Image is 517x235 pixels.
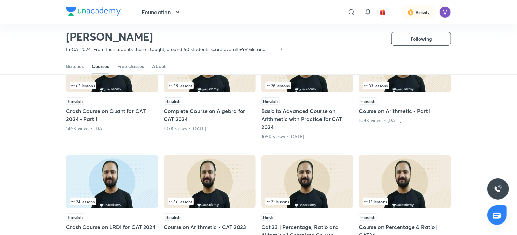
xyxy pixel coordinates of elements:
h5: Crash Course on Quant for CAT 2024 - Part I [66,107,158,123]
div: left [265,82,349,89]
img: ttu [494,185,502,193]
h2: [PERSON_NAME] [66,30,284,43]
div: infocontainer [265,198,349,205]
div: infocontainer [168,82,252,89]
span: Following [411,36,432,42]
span: Hinglish [66,97,84,105]
div: Complete Course on Algebra for CAT 2024 [164,38,256,140]
div: left [168,198,252,205]
img: Vatsal Kanodia [439,6,451,18]
button: Following [391,32,451,46]
span: Hinglish [359,97,377,105]
div: infosection [265,198,349,205]
div: infocontainer [363,198,447,205]
div: left [363,82,447,89]
img: Thumbnail [164,155,256,208]
div: infosection [70,198,154,205]
a: Company Logo [66,7,121,17]
a: Courses [92,58,109,74]
div: left [70,198,154,205]
div: left [168,82,252,89]
span: 39 lessons [169,84,192,88]
div: Batches [66,63,84,70]
div: 104K views • 1 year ago [359,117,451,124]
div: infocontainer [168,198,252,205]
span: Hinglish [164,213,182,221]
div: Basic to Advanced Course on Arithmetic with Practice for CAT 2024 [261,38,353,140]
a: About [152,58,166,74]
span: 28 lessons [267,84,290,88]
span: 36 lessons [169,199,192,204]
span: Hinglish [164,97,182,105]
div: infocontainer [70,198,154,205]
button: avatar [377,7,388,18]
span: Hinglish [359,213,377,221]
img: avatar [380,9,386,15]
img: Thumbnail [359,155,451,208]
div: Crash Course on Quant for CAT 2024 - Part I [66,38,158,140]
span: Hindi [261,213,274,221]
div: infosection [363,198,447,205]
div: left [70,82,154,89]
div: infocontainer [70,82,154,89]
img: Company Logo [66,7,121,16]
span: 33 lessons [364,84,388,88]
div: 107K views • 1 year ago [164,125,256,132]
div: infosection [70,82,154,89]
div: Free classes [117,63,144,70]
h5: Course on Arithmetic - CAT 2023 [164,223,256,231]
a: Free classes [117,58,144,74]
h5: Complete Course on Algebra for CAT 2024 [164,107,256,123]
div: 146K views • 10 months ago [66,125,158,132]
div: infocontainer [363,82,447,89]
div: infosection [168,198,252,205]
div: infocontainer [265,82,349,89]
img: Thumbnail [66,155,158,208]
div: Course on Arithmetic - Part I [359,38,451,140]
div: left [265,198,349,205]
div: infosection [363,82,447,89]
span: Hinglish [261,97,280,105]
h5: Basic to Advanced Course on Arithmetic with Practice for CAT 2024 [261,107,353,131]
h5: Course on Arithmetic - Part I [359,107,451,115]
div: Courses [92,63,109,70]
div: About [152,63,166,70]
span: 21 lessons [267,199,289,204]
span: Hinglish [66,213,84,221]
button: Foundation [138,5,186,19]
p: In CAT2024, From the students those I taught, around 50 students score overall +99%le and around ... [66,46,278,53]
div: infosection [265,82,349,89]
div: 105K views • 1 year ago [261,133,353,140]
span: 24 lessons [71,199,95,204]
img: Thumbnail [261,155,353,208]
h5: Crash Course on LRDI for CAT 2024 [66,223,158,231]
span: 13 lessons [364,199,387,204]
div: infosection [168,82,252,89]
a: Batches [66,58,84,74]
img: activity [408,8,414,16]
div: left [363,198,447,205]
span: 63 lessons [71,84,95,88]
